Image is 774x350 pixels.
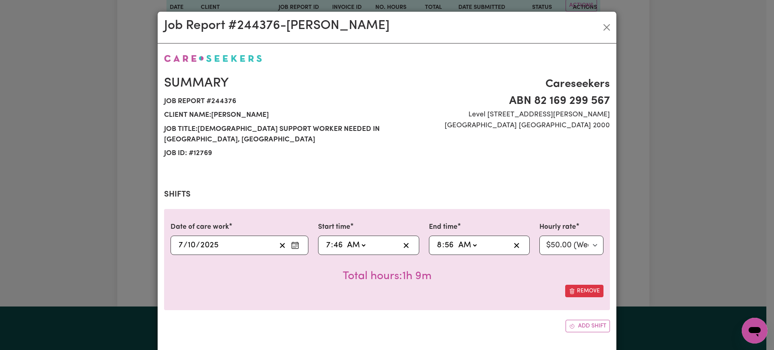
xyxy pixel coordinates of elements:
input: -- [326,239,331,251]
iframe: Button to launch messaging window [742,318,768,344]
input: -- [178,239,183,251]
span: : [442,241,444,250]
input: -- [444,239,454,251]
label: Start time [318,222,350,232]
span: Job ID: # 12769 [164,147,382,160]
span: ABN 82 169 299 567 [392,93,610,110]
h2: Shifts [164,190,610,199]
span: Careseekers [392,76,610,93]
button: Enter the date of care work [289,239,302,251]
button: Clear date [276,239,289,251]
span: [GEOGRAPHIC_DATA] [GEOGRAPHIC_DATA] 2000 [392,120,610,131]
button: Remove this shift [565,285,603,297]
span: Job report # 244376 [164,95,382,108]
span: / [196,241,200,250]
span: Level [STREET_ADDRESS][PERSON_NAME] [392,110,610,120]
input: -- [333,239,343,251]
input: -- [187,239,196,251]
label: Hourly rate [539,222,576,232]
span: Job title: [DEMOGRAPHIC_DATA] Support Worker Needed In [GEOGRAPHIC_DATA], [GEOGRAPHIC_DATA] [164,122,382,147]
button: Close [600,21,613,34]
input: -- [437,239,442,251]
span: : [331,241,333,250]
input: ---- [200,239,219,251]
h2: Summary [164,76,382,91]
span: / [183,241,187,250]
span: Total hours worked: 1 hour 9 minutes [343,271,432,282]
span: Client name: [PERSON_NAME] [164,108,382,122]
h2: Job Report # 244376 - [PERSON_NAME] [164,18,389,33]
button: Add another shift [566,320,610,332]
img: Careseekers logo [164,55,262,62]
label: Date of care work [171,222,229,232]
label: End time [429,222,458,232]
